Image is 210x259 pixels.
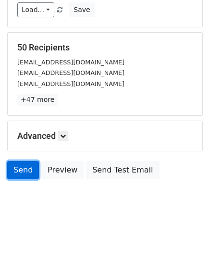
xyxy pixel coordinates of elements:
[7,161,39,179] a: Send
[69,2,94,17] button: Save
[17,69,124,76] small: [EMAIL_ADDRESS][DOMAIN_NAME]
[17,59,124,66] small: [EMAIL_ADDRESS][DOMAIN_NAME]
[17,131,193,141] h5: Advanced
[162,213,210,259] iframe: Chat Widget
[41,161,84,179] a: Preview
[17,2,54,17] a: Load...
[17,42,193,53] h5: 50 Recipients
[17,94,58,106] a: +47 more
[17,80,124,87] small: [EMAIL_ADDRESS][DOMAIN_NAME]
[86,161,159,179] a: Send Test Email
